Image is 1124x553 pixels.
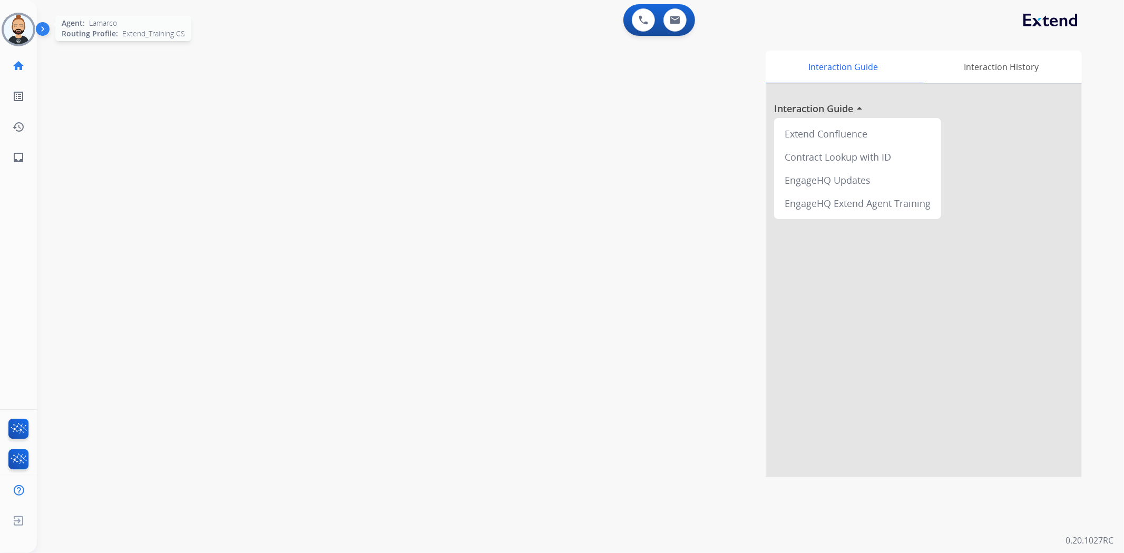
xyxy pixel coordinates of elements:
mat-icon: inbox [12,151,25,164]
div: EngageHQ Updates [778,169,937,192]
div: EngageHQ Extend Agent Training [778,192,937,215]
mat-icon: list_alt [12,90,25,103]
div: Extend Confluence [778,122,937,145]
mat-icon: history [12,121,25,133]
div: Interaction History [921,51,1082,83]
mat-icon: home [12,60,25,72]
div: Contract Lookup with ID [778,145,937,169]
img: avatar [4,15,33,44]
span: Extend_Training CS [122,28,185,39]
span: Agent: [62,18,85,28]
div: Interaction Guide [766,51,921,83]
span: Routing Profile: [62,28,118,39]
span: Lamarco [89,18,117,28]
p: 0.20.1027RC [1066,534,1113,547]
